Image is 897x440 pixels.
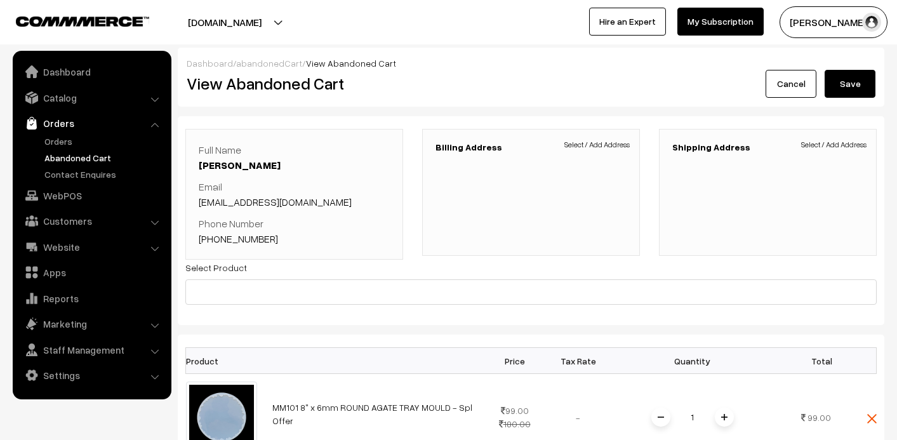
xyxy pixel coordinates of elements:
button: [PERSON_NAME]… [780,6,887,38]
h3: Shipping Address [672,142,863,153]
img: user [862,13,881,32]
h2: View Abandoned Cart [187,74,522,93]
a: Abandoned Cart [41,151,167,164]
a: Website [16,236,167,258]
span: Select / Add Address [564,139,630,150]
img: COMMMERCE [16,17,149,26]
a: COMMMERCE [16,13,127,28]
a: Dashboard [187,58,233,69]
span: View Abandoned Cart [306,58,396,69]
th: Tax Rate [547,348,610,374]
a: Orders [16,112,167,135]
a: [PERSON_NAME] [199,159,281,171]
a: Settings [16,364,167,387]
th: Total [775,348,839,374]
a: Reports [16,287,167,310]
img: minus [658,414,664,420]
h3: Billing Address [435,142,627,153]
th: Price [483,348,547,374]
a: abandonedCart [236,58,302,69]
th: Product [186,348,265,374]
a: Dashboard [16,60,167,83]
a: Hire an Expert [589,8,666,36]
a: Customers [16,210,167,232]
a: Catalog [16,86,167,109]
span: Select / Add Address [801,139,867,150]
div: / / [187,57,875,70]
a: [EMAIL_ADDRESS][DOMAIN_NAME] [199,196,352,208]
a: Contact Enquires [41,168,167,181]
a: MM101 8" x 6mm ROUND AGATE TRAY MOULD - Spl Offer [272,402,472,426]
span: - [576,412,580,423]
a: WebPOS [16,184,167,207]
a: Orders [41,135,167,148]
label: Select Product [185,261,247,274]
img: close [867,414,877,423]
span: 99.00 [807,412,831,423]
a: Apps [16,261,167,284]
a: Marketing [16,312,167,335]
p: Email [199,179,390,210]
p: Phone Number [199,216,390,246]
img: plusI [721,414,728,420]
button: Save [825,70,875,98]
a: Staff Management [16,338,167,361]
a: [PHONE_NUMBER] [199,232,278,245]
p: Full Name [199,142,390,173]
a: My Subscription [677,8,764,36]
a: Cancel [766,70,816,98]
th: Quantity [610,348,775,374]
strike: 180.00 [499,418,531,429]
button: [DOMAIN_NAME] [143,6,306,38]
